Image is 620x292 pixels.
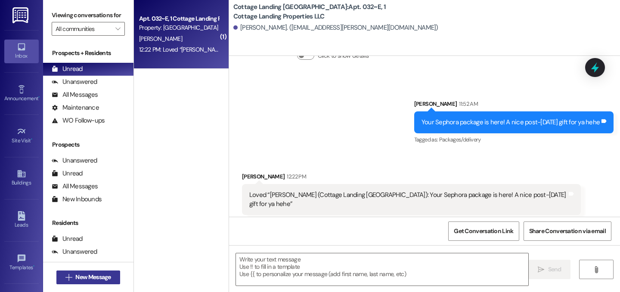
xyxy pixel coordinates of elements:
label: Viewing conversations for [52,9,125,22]
i:  [593,266,599,273]
div: New Inbounds [52,195,102,204]
div: Loved “[PERSON_NAME] (Cottage Landing [GEOGRAPHIC_DATA]): Your Sephora package is here! A nice po... [249,191,567,209]
div: WO Follow-ups [52,116,105,125]
div: All Messages [52,260,98,269]
span: Send [548,265,561,274]
i:  [538,266,544,273]
div: Residents [43,218,133,227]
span: • [31,136,32,142]
span: New Message [75,273,111,282]
span: • [33,263,34,269]
div: [PERSON_NAME] [414,99,614,111]
label: Click to show details [318,51,369,60]
div: [PERSON_NAME] [242,172,581,184]
div: Prospects [43,140,133,149]
a: Inbox [4,40,39,63]
a: Buildings [4,166,39,190]
a: Templates • [4,251,39,274]
span: [PERSON_NAME] [139,35,182,43]
div: 11:52 AM [457,99,478,108]
button: Send [529,260,570,279]
span: Get Conversation Link [454,227,513,236]
span: • [38,94,40,100]
div: Maintenance [52,103,99,112]
div: Property: [GEOGRAPHIC_DATA] [GEOGRAPHIC_DATA] [139,23,219,32]
span: Packages/delivery [439,136,481,143]
div: Tagged as: [414,133,614,146]
div: 12:22 PM [285,172,306,181]
div: Prospects + Residents [43,49,133,58]
div: Unanswered [52,77,97,86]
img: ResiDesk Logo [12,7,30,23]
button: Get Conversation Link [448,221,519,241]
div: Unread [52,234,83,243]
div: 12:22 PM: Loved “[PERSON_NAME] (Cottage Landing [GEOGRAPHIC_DATA]): Your Sephora package is here!... [139,46,495,53]
span: Share Conversation via email [529,227,606,236]
a: Site Visit • [4,124,39,148]
div: Unread [52,65,83,74]
div: Unread [52,169,83,178]
div: Your Sephora package is here! A nice post-[DATE] gift for ya hehe [422,118,600,127]
div: Apt. 032~E, 1 Cottage Landing Properties LLC [139,14,219,23]
div: Tagged as: [242,215,581,227]
button: New Message [56,270,120,284]
div: All Messages [52,90,98,99]
div: Unanswered [52,156,97,165]
input: All communities [56,22,111,36]
div: [PERSON_NAME]. ([EMAIL_ADDRESS][PERSON_NAME][DOMAIN_NAME]) [233,23,438,32]
button: Share Conversation via email [524,221,611,241]
i:  [65,274,72,281]
i:  [115,25,120,32]
div: All Messages [52,182,98,191]
a: Leads [4,209,39,232]
b: Cottage Landing [GEOGRAPHIC_DATA]: Apt. 032~E, 1 Cottage Landing Properties LLC [233,3,406,21]
div: Unanswered [52,247,97,256]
